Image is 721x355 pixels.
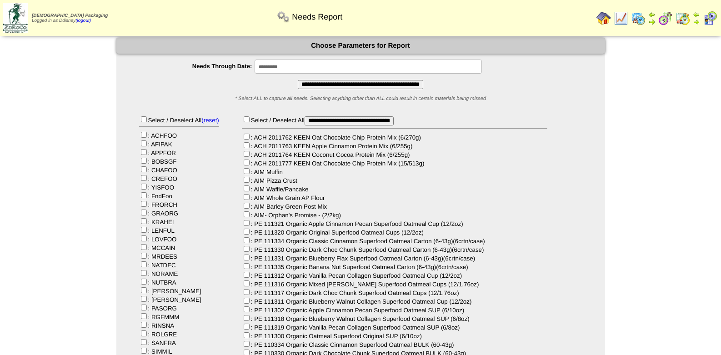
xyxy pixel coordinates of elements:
img: arrowright.gif [648,18,656,25]
div: Choose Parameters for Report [116,38,605,54]
span: [DEMOGRAPHIC_DATA] Packaging [32,13,108,18]
img: workflow.png [276,10,290,24]
img: line_graph.gif [614,11,628,25]
img: arrowright.gif [693,18,700,25]
img: calendarinout.gif [676,11,690,25]
span: Needs Report [292,12,342,22]
img: home.gif [596,11,611,25]
img: calendarblend.gif [658,11,673,25]
img: arrowleft.gif [693,11,700,18]
img: calendarprod.gif [631,11,646,25]
img: calendarcustomer.gif [703,11,717,25]
div: * Select ALL to capture all needs. Selecting anything other than ALL could result in certain mate... [116,96,605,101]
a: (reset) [201,117,219,124]
img: zoroco-logo-small.webp [3,3,28,33]
img: arrowleft.gif [648,11,656,18]
label: Needs Through Date: [135,63,255,70]
a: (logout) [75,18,91,23]
span: Logged in as Ddisney [32,13,108,23]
